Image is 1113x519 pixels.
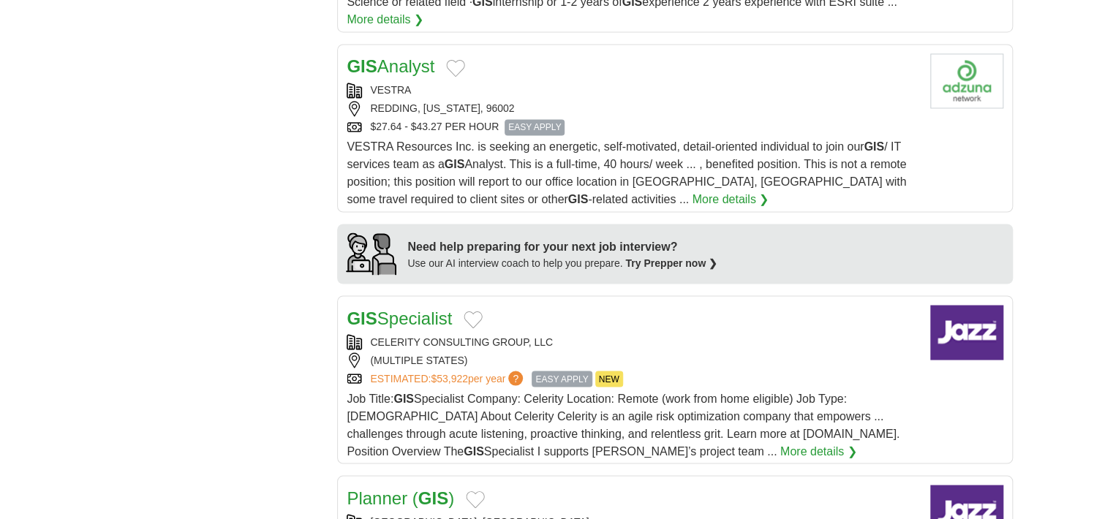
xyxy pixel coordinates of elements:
[693,191,769,208] a: More details ❯
[347,308,377,327] strong: GIS
[347,56,434,76] a: GISAnalyst
[625,257,717,268] a: Try Prepper now ❯
[464,444,484,457] strong: GIS
[347,119,918,135] div: $27.64 - $43.27 PER HOUR
[347,308,452,327] a: GISSpecialist
[347,140,906,205] span: VESTRA Resources Inc. is seeking an energetic, self-motivated, detail-oriented individual to join...
[864,140,884,153] strong: GIS
[508,371,523,385] span: ?
[370,371,526,387] a: ESTIMATED:$53,922per year?
[418,488,448,507] strong: GIS
[532,371,592,387] span: EASY APPLY
[505,119,565,135] span: EASY APPLY
[347,488,454,507] a: Planner (GIS)
[347,352,918,368] div: (MULTIPLE STATES)
[407,255,717,270] div: Use our AI interview coach to help you prepare.
[347,101,918,116] div: REDDING, [US_STATE], 96002
[347,334,918,349] div: CELERITY CONSULTING GROUP, LLC
[568,193,589,205] strong: GIS
[347,56,377,76] strong: GIS
[464,311,483,328] button: Add to favorite jobs
[431,372,468,384] span: $53,922
[446,59,465,77] button: Add to favorite jobs
[595,371,623,387] span: NEW
[930,305,1003,360] img: Company logo
[347,11,423,29] a: More details ❯
[445,158,465,170] strong: GIS
[347,83,918,98] div: VESTRA
[930,53,1003,108] img: Company logo
[780,442,857,460] a: More details ❯
[347,392,899,457] span: Job Title: Specialist Company: Celerity Location: Remote (work from home eligible) Job Type: [DEM...
[407,238,717,255] div: Need help preparing for your next job interview?
[393,392,414,404] strong: GIS
[466,490,485,508] button: Add to favorite jobs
